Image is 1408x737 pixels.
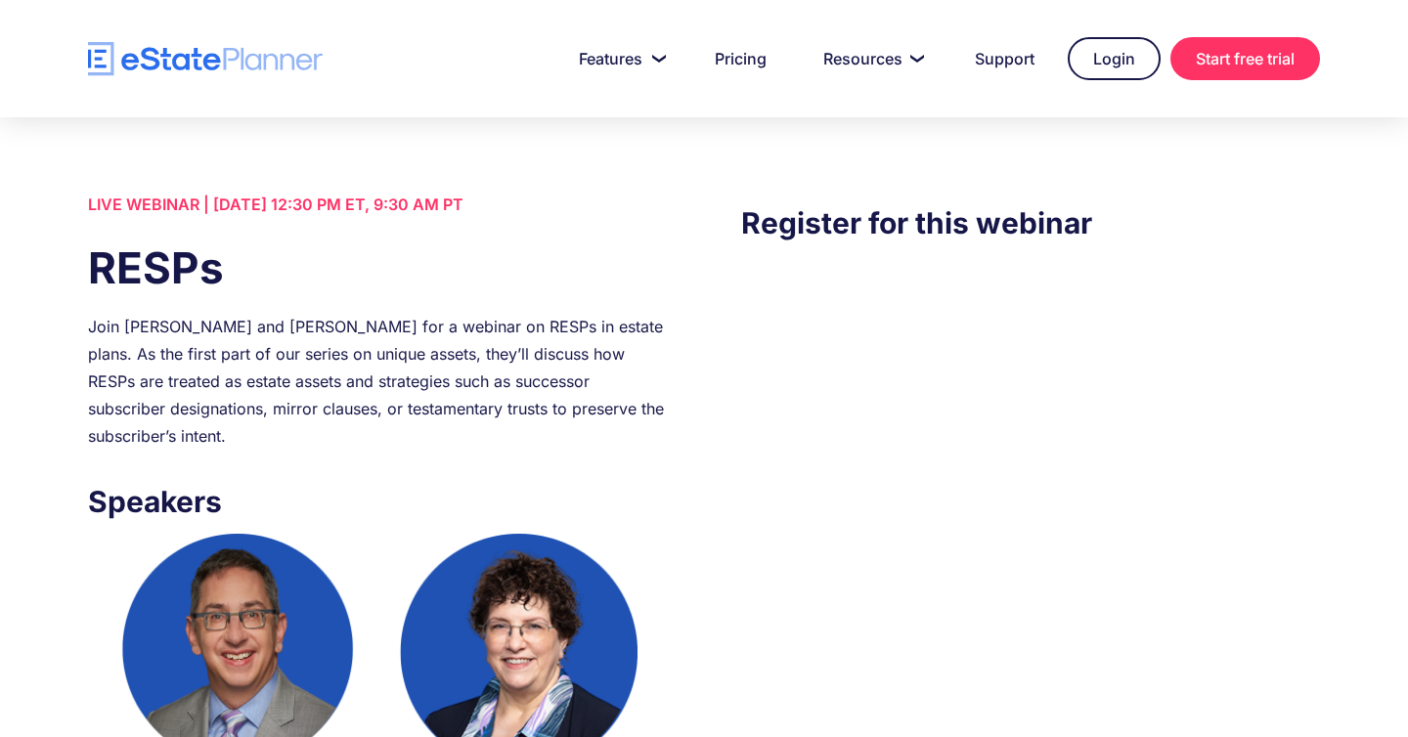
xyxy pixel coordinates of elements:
a: Login [1068,37,1161,80]
iframe: Form 0 [741,284,1320,634]
a: Support [951,39,1058,78]
a: Features [555,39,682,78]
a: Resources [800,39,942,78]
h3: Register for this webinar [741,200,1320,245]
h1: RESPs [88,238,667,298]
a: Start free trial [1170,37,1320,80]
h3: Speakers [88,479,667,524]
a: Pricing [691,39,790,78]
div: Join [PERSON_NAME] and [PERSON_NAME] for a webinar on RESPs in estate plans. As the first part of... [88,313,667,450]
a: home [88,42,323,76]
div: LIVE WEBINAR | [DATE] 12:30 PM ET, 9:30 AM PT [88,191,667,218]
